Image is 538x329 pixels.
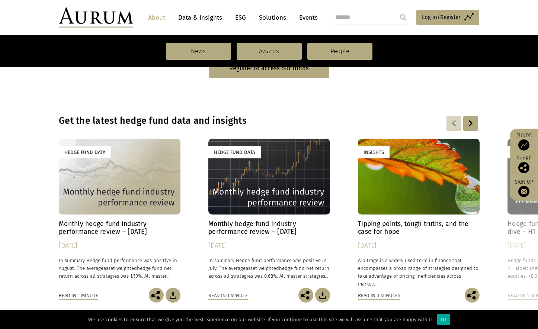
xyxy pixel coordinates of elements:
[208,241,330,251] div: [DATE]
[166,43,231,60] a: News
[518,139,529,151] img: Access Funds
[144,11,169,25] a: About
[465,288,480,303] img: Share this post
[295,11,318,25] a: Events
[208,146,261,158] div: Hedge Fund Data
[149,288,164,303] img: Share this post
[513,156,534,173] div: Share
[358,291,400,300] div: Read in 3 minutes
[437,314,450,325] div: Ok
[358,146,390,158] div: Insights
[209,59,329,78] a: Register to access our funds
[255,11,290,25] a: Solutions
[513,179,534,197] a: Sign up
[208,139,330,288] a: Hedge Fund Data Monthly hedge fund industry performance review – [DATE] [DATE] In summary Hedge f...
[59,146,111,158] div: Hedge Fund Data
[518,162,529,173] img: Share this post
[513,132,534,151] a: Funds
[518,186,529,197] img: Sign up to our newsletter
[59,257,180,280] p: In summary Hedge fund performance was positive in August. The average hedge fund net return acros...
[422,13,461,22] span: Log in/Register
[416,10,479,25] a: Log in/Register
[358,257,480,288] p: Arbitrage is a widely used term in finance that encompasses a broad range of strategies designed ...
[315,288,330,303] img: Download Article
[59,139,180,288] a: Hedge Fund Data Monthly hedge fund industry performance review – [DATE] [DATE] In summary Hedge f...
[231,11,250,25] a: ESG
[208,257,330,280] p: In summary Hedge fund performance was positive in July. The average hedge fund net return across ...
[298,288,313,303] img: Share this post
[59,7,133,28] img: Aurum
[246,265,279,271] span: asset-weighted
[166,288,180,303] img: Download Article
[103,265,137,271] span: asset-weighted
[59,241,180,251] div: [DATE]
[59,291,98,300] div: Read in 1 minute
[358,220,480,236] h4: Tipping points, tough truths, and the case for hope
[59,220,180,236] h4: Monthly hedge fund industry performance review – [DATE]
[358,241,480,251] div: [DATE]
[59,115,383,126] h3: Get the latest hedge fund data and insights
[174,11,226,25] a: Data & Insights
[237,43,302,60] a: Awards
[208,291,248,300] div: Read in 1 minute
[396,10,411,25] input: Submit
[307,43,372,60] a: People
[358,139,480,288] a: Insights Tipping points, tough truths, and the case for hope [DATE] Arbitrage is a widely used te...
[208,220,330,236] h4: Monthly hedge fund industry performance review – [DATE]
